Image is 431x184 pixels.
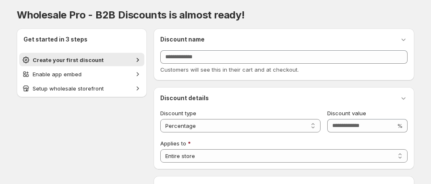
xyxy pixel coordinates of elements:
span: Customers will see this in their cart and at checkout. [160,66,299,73]
h3: Discount name [160,35,205,44]
span: % [397,122,403,129]
span: Discount type [160,110,196,117]
span: Enable app embed [33,71,82,78]
span: Create your first discount [33,57,104,63]
h1: Wholesale Pro - B2B Discounts is almost ready! [17,8,414,22]
h3: Discount details [160,94,209,102]
span: Discount value [327,110,366,117]
h2: Get started in 3 steps [23,35,140,44]
span: Setup wholesale storefront [33,85,104,92]
span: Applies to [160,140,186,147]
